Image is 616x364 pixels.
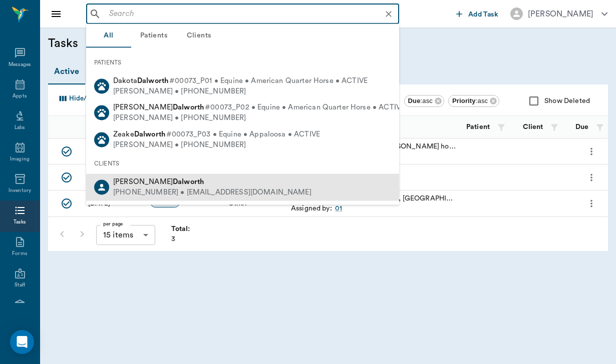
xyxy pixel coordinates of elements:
div: [PHONE_NUMBER] • [EMAIL_ADDRESS][DOMAIN_NAME] [113,187,312,197]
strong: Total: [171,225,190,232]
span: : asc [408,97,433,104]
span: Dakota [113,77,168,84]
div: Appts [13,92,27,100]
div: Due:asc [404,95,444,107]
button: more [583,143,599,160]
button: more [583,169,599,186]
strong: Client [523,123,543,130]
span: : asc [452,97,488,104]
div: CLIENTS [86,153,399,174]
div: 15 items [96,225,155,245]
button: Select columns [55,90,137,106]
b: Dalworth [173,103,204,111]
span: [PERSON_NAME] [113,178,204,185]
button: Close drawer [46,4,66,24]
div: Open Intercom Messenger [10,330,34,354]
p: Assigned by: [291,203,332,213]
div: Labs [15,124,25,131]
button: more [583,195,599,212]
div: Forms [12,250,27,257]
strong: Patient [466,123,490,130]
div: [PERSON_NAME] • [PHONE_NUMBER] [113,113,405,123]
button: [PERSON_NAME] [502,4,615,23]
button: Add Task [452,4,502,23]
b: Dalworth [137,77,168,84]
div: [PERSON_NAME] • [PHONE_NUMBER] [113,139,320,150]
h5: Tasks [48,35,311,51]
div: Done [85,60,117,84]
button: Mark Done [57,141,77,161]
div: Show Deleted [523,90,590,111]
label: per page [103,220,123,227]
div: Inventory [9,187,31,194]
button: All [86,24,131,48]
input: Search [105,7,396,21]
span: #00073_P03 • Equine • Appaloosa • ACTIVE [166,129,320,139]
span: #00073_P02 • Equine • American Quarter Horse • ACTIVE [205,102,405,113]
div: 3 [171,224,190,244]
div: Active [48,59,85,84]
button: Clients [176,24,221,48]
span: #00073_P01 • Equine • American Quarter Horse • ACTIVE [169,76,368,86]
b: Dalworth [134,130,165,137]
div: [PERSON_NAME] • [PHONE_NUMBER] [113,86,368,96]
span: Zeake [113,130,165,137]
div: Priority:asc [448,95,499,107]
div: Messages [9,61,32,68]
span: [PERSON_NAME] [113,103,204,111]
a: 01 [335,203,342,213]
strong: Due [575,123,588,130]
b: Due [408,97,421,104]
div: Imaging [10,155,30,163]
button: Mark Done [57,193,77,213]
b: Priority [452,97,476,104]
div: [PERSON_NAME] [528,8,593,20]
div: PATIENTS [86,52,399,73]
div: Tasks [14,218,26,226]
b: Dalworth [173,178,204,185]
button: Mark Done [57,167,77,187]
button: Clear [382,7,396,21]
button: Patients [131,24,176,48]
